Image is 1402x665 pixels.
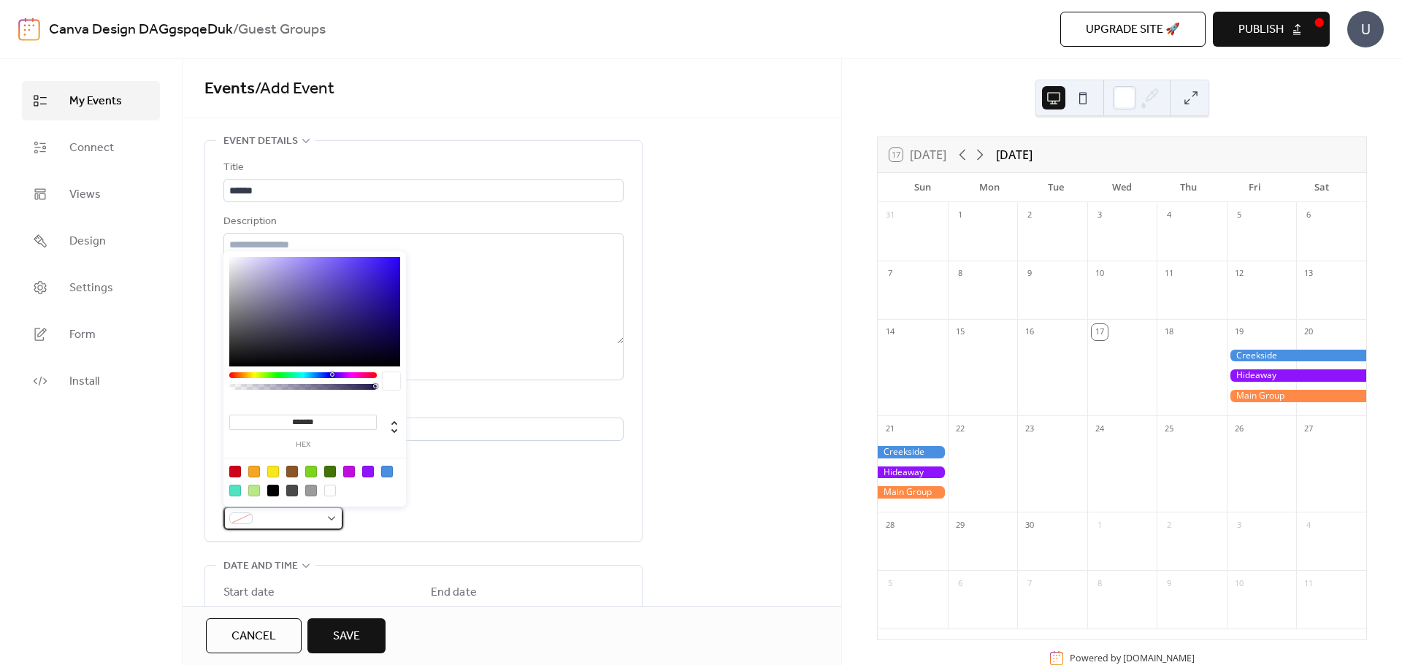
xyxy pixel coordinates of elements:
[882,266,898,282] div: 7
[431,584,477,601] div: End date
[1161,517,1177,533] div: 2
[1231,575,1247,591] div: 10
[69,280,113,297] span: Settings
[1092,207,1108,223] div: 3
[878,446,948,458] div: Creekside
[1022,420,1038,437] div: 23
[229,485,241,496] div: #50E3C2
[22,81,160,120] a: My Events
[1301,266,1317,282] div: 13
[952,420,968,437] div: 22
[286,466,298,477] div: #8B572A
[343,466,355,477] div: #BD10E0
[1092,420,1108,437] div: 24
[223,159,621,177] div: Title
[1022,575,1038,591] div: 7
[1347,11,1384,47] div: U
[69,139,114,157] span: Connect
[1213,12,1330,47] button: Publish
[69,186,101,204] span: Views
[1123,652,1195,664] a: [DOMAIN_NAME]
[1161,575,1177,591] div: 9
[1070,652,1195,664] div: Powered by
[223,558,298,575] span: Date and time
[882,207,898,223] div: 31
[956,173,1022,202] div: Mon
[1086,21,1180,39] span: Upgrade site 🚀
[233,16,238,44] b: /
[1022,173,1089,202] div: Tue
[952,266,968,282] div: 8
[223,398,621,415] div: Location
[362,466,374,477] div: #9013FE
[206,618,302,653] button: Cancel
[1022,324,1038,340] div: 16
[1222,173,1288,202] div: Fri
[1161,324,1177,340] div: 18
[1155,173,1222,202] div: Thu
[882,575,898,591] div: 5
[878,466,948,479] div: Hideaway
[952,207,968,223] div: 1
[1092,575,1108,591] div: 8
[882,420,898,437] div: 21
[324,485,336,496] div: #FFFFFF
[1022,517,1038,533] div: 30
[1060,12,1206,47] button: Upgrade site 🚀
[248,466,260,477] div: #F5A623
[882,324,898,340] div: 14
[223,133,298,150] span: Event details
[238,16,326,44] b: Guest Groups
[49,16,233,44] a: Canva Design DAGgspqeDuk
[229,466,241,477] div: #D0021B
[286,485,298,496] div: #4A4A4A
[1288,173,1355,202] div: Sat
[1227,390,1366,402] div: Main Group
[1231,517,1247,533] div: 3
[329,604,352,622] span: Time
[1161,207,1177,223] div: 4
[996,146,1033,164] div: [DATE]
[536,604,559,622] span: Time
[255,73,334,105] span: / Add Event
[1301,207,1317,223] div: 6
[1301,517,1317,533] div: 4
[1092,517,1108,533] div: 1
[267,485,279,496] div: #000000
[223,604,245,622] span: Date
[248,485,260,496] div: #B8E986
[267,466,279,477] div: #F8E71C
[223,584,275,601] div: Start date
[305,466,317,477] div: #7ED321
[1231,266,1247,282] div: 12
[231,628,276,645] span: Cancel
[229,441,377,449] label: hex
[1227,350,1366,362] div: Creekside
[305,485,317,496] div: #9B9B9B
[878,486,948,499] div: Main Group
[22,128,160,167] a: Connect
[1227,369,1366,382] div: Hideaway
[204,73,255,105] a: Events
[324,466,336,477] div: #417505
[1161,266,1177,282] div: 11
[69,93,122,110] span: My Events
[1301,324,1317,340] div: 20
[1161,420,1177,437] div: 25
[1238,21,1284,39] span: Publish
[22,174,160,214] a: Views
[889,173,956,202] div: Sun
[22,361,160,401] a: Install
[69,233,106,250] span: Design
[22,315,160,354] a: Form
[22,221,160,261] a: Design
[1231,420,1247,437] div: 26
[22,268,160,307] a: Settings
[1089,173,1155,202] div: Wed
[1092,324,1108,340] div: 17
[381,466,393,477] div: #4A90E2
[1092,266,1108,282] div: 10
[882,517,898,533] div: 28
[69,373,99,391] span: Install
